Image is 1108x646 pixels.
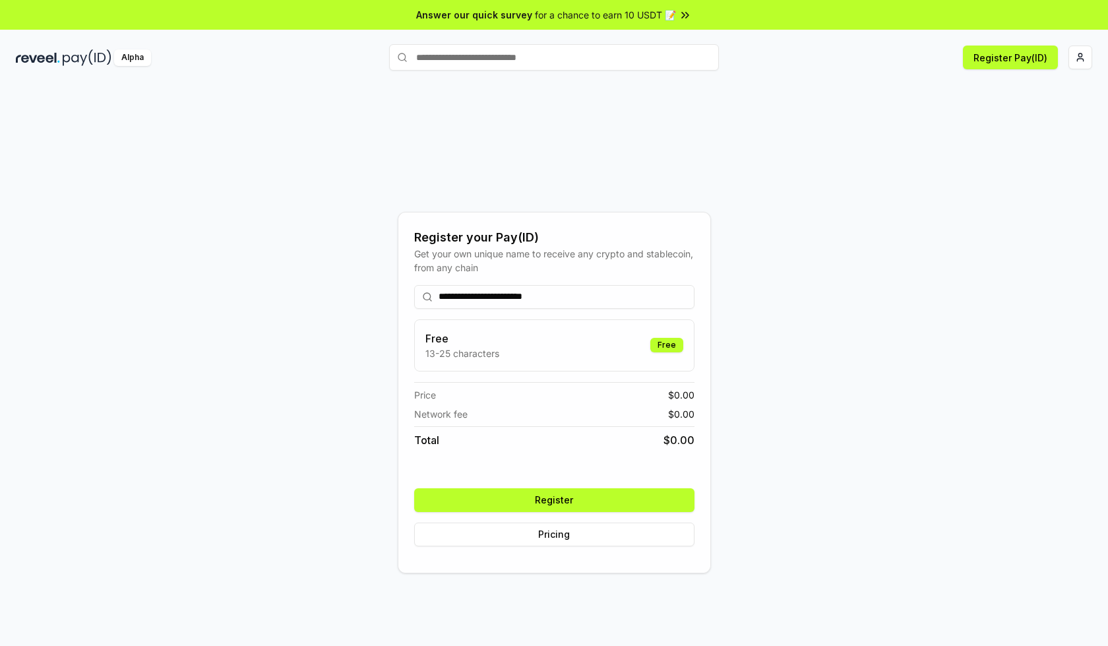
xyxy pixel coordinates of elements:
h3: Free [425,331,499,346]
span: Network fee [414,407,468,421]
span: Price [414,388,436,402]
span: Total [414,432,439,448]
img: reveel_dark [16,49,60,66]
button: Register [414,488,694,512]
div: Register your Pay(ID) [414,228,694,247]
div: Free [650,338,683,352]
span: $ 0.00 [668,407,694,421]
p: 13-25 characters [425,346,499,360]
button: Register Pay(ID) [963,46,1058,69]
span: $ 0.00 [668,388,694,402]
div: Get your own unique name to receive any crypto and stablecoin, from any chain [414,247,694,275]
span: for a chance to earn 10 USDT 📝 [535,8,676,22]
span: $ 0.00 [663,432,694,448]
button: Pricing [414,523,694,546]
img: pay_id [63,49,111,66]
div: Alpha [114,49,151,66]
span: Answer our quick survey [416,8,532,22]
